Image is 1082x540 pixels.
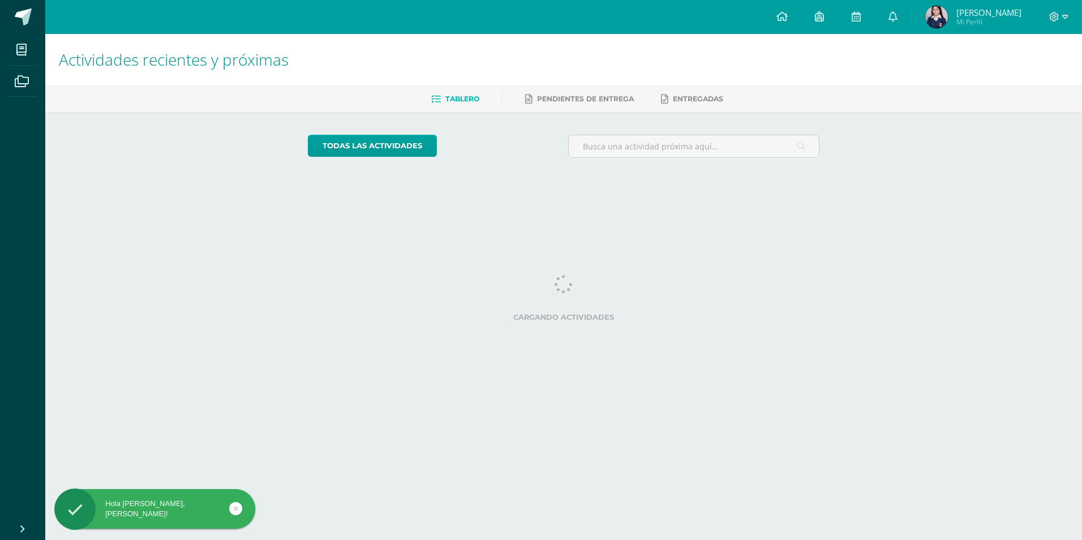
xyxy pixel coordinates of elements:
[956,17,1021,27] span: Mi Perfil
[308,313,820,322] label: Cargando actividades
[308,135,437,157] a: todas las Actividades
[431,90,479,108] a: Tablero
[54,499,255,519] div: Hola [PERSON_NAME], [PERSON_NAME]!
[445,95,479,103] span: Tablero
[925,6,948,28] img: a37f6533ba69588e03e45d7b7c2113e3.png
[59,49,289,70] span: Actividades recientes y próximas
[569,135,819,157] input: Busca una actividad próxima aquí...
[537,95,634,103] span: Pendientes de entrega
[956,7,1021,18] span: [PERSON_NAME]
[673,95,723,103] span: Entregadas
[661,90,723,108] a: Entregadas
[525,90,634,108] a: Pendientes de entrega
